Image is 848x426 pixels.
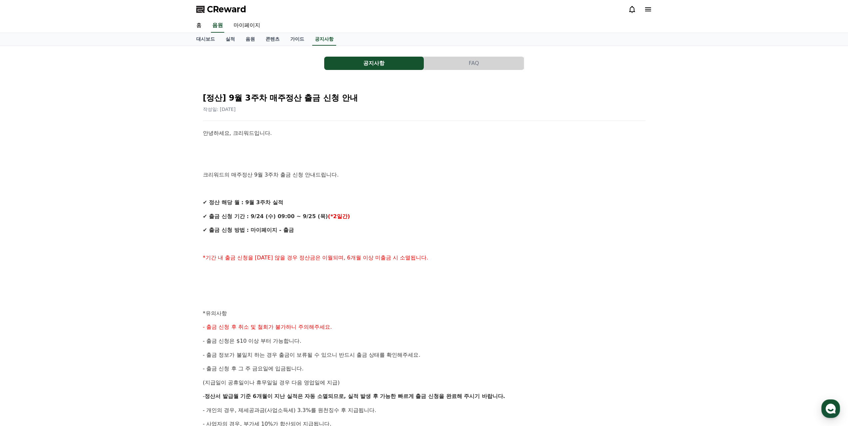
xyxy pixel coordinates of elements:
strong: (*2일간) [328,213,350,219]
p: 크리워드의 매주정산 9월 3주차 출금 신청 안내드립니다. [203,171,645,179]
strong: 6개월이 지난 실적은 자동 소멸되므로, 실적 발생 후 가능한 빠르게 출금 신청을 완료해 주시기 바랍니다. [253,393,505,399]
span: - 개인의 경우, 제세공과금(사업소득세) 3.3%를 원천징수 후 지급됩니다. [203,407,377,413]
strong: ✔ 정산 해당 월 : 9월 3주차 실적 [203,199,283,206]
a: 가이드 [285,33,310,46]
span: - 출금 신청은 $10 이상 부터 가능합니다. [203,338,302,344]
span: - 출금 신청 후 그 주 금요일에 입금됩니다. [203,365,304,372]
strong: ✔ 출금 신청 기간 : 9/24 (수) 09:00 ~ 9/25 (목) [203,213,328,219]
a: 대시보드 [191,33,220,46]
a: 음원 [240,33,260,46]
h2: [정산] 9월 3주차 매주정산 출금 신청 안내 [203,93,645,103]
strong: 정산서 발급월 기준 [205,393,251,399]
a: 마이페이지 [228,19,266,33]
span: - 출금 정보가 불일치 하는 경우 출금이 보류될 수 있으니 반드시 출금 상태를 확인해주세요. [203,352,421,358]
span: *기간 내 출금 신청을 [DATE] 않을 경우 정산금은 이월되며, 6개월 이상 미출금 시 소멸됩니다. [203,254,428,261]
span: 작성일: [DATE] [203,107,236,112]
button: 공지사항 [324,57,424,70]
p: 안녕하세요, 크리워드입니다. [203,129,645,138]
p: - [203,392,645,401]
span: (지급일이 공휴일이나 휴무일일 경우 다음 영업일에 지급) [203,379,340,386]
a: 콘텐츠 [260,33,285,46]
a: 공지사항 [312,33,336,46]
a: 실적 [220,33,240,46]
a: 음원 [211,19,224,33]
span: - 출금 신청 후 취소 및 철회가 불가하니 주의해주세요. [203,324,332,330]
a: 홈 [191,19,207,33]
span: *유의사항 [203,310,227,316]
a: CReward [196,4,246,15]
span: CReward [207,4,246,15]
strong: ✔ 출금 신청 방법 : 마이페이지 - 출금 [203,227,294,233]
button: FAQ [424,57,524,70]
